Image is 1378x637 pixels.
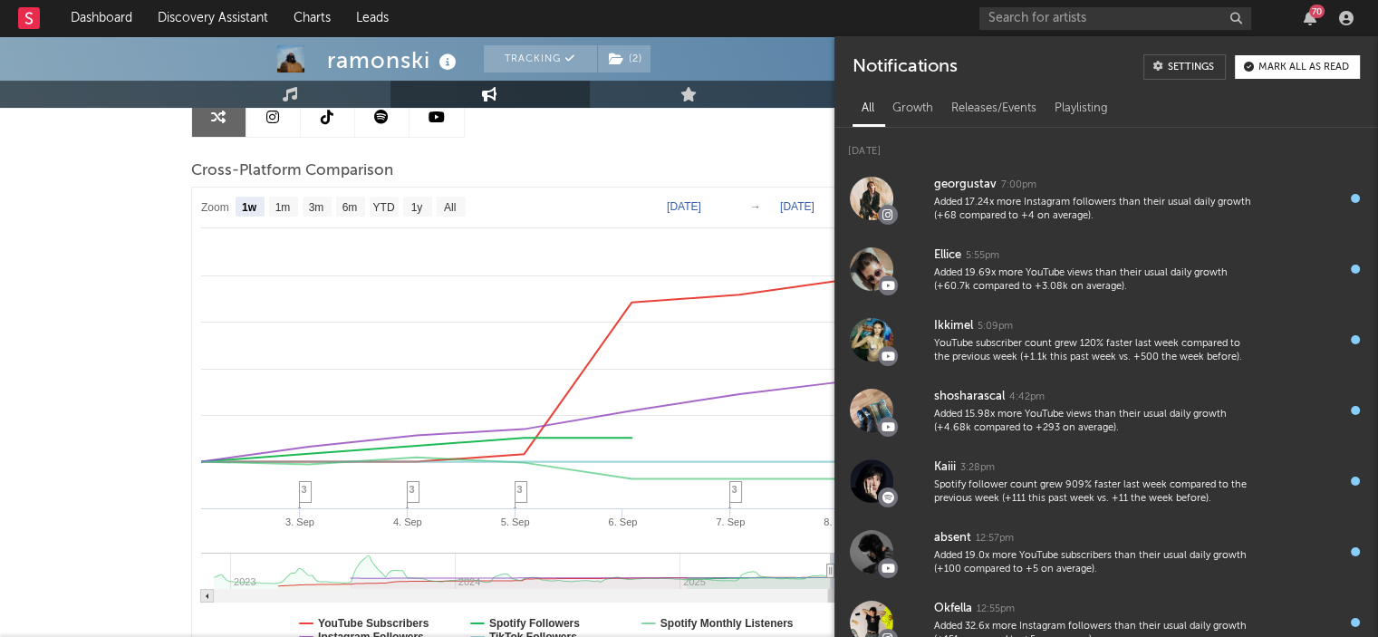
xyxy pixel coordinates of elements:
text: 8. Sep [824,516,853,527]
text: 3m [308,201,323,214]
a: Settings [1143,54,1226,80]
a: absent12:57pmAdded 19.0x more YouTube subscribers than their usual daily growth (+100 compared to... [834,516,1378,587]
text: Zoom [201,201,229,214]
text: All [443,201,455,214]
text: Spotify Followers [488,617,579,630]
div: Playlisting [1046,93,1117,124]
div: 5:09pm [978,320,1013,333]
span: Cross-Platform Comparison [191,160,393,182]
text: 6. Sep [608,516,637,527]
text: 1w [242,201,257,214]
button: Tracking [484,45,597,72]
div: 5:55pm [966,249,999,263]
div: All [853,93,883,124]
div: Added 19.0x more YouTube subscribers than their usual daily growth (+100 compared to +5 on average). [934,549,1253,577]
a: Kaiii3:28pmSpotify follower count grew 909% faster last week compared to the previous week (+111 ... [834,446,1378,516]
div: Ellice [934,245,961,266]
text: 1y [410,201,422,214]
button: 70 [1304,11,1316,25]
div: 3:28pm [960,461,995,475]
div: YouTube subscriber count grew 120% faster last week compared to the previous week (+1.1k this pas... [934,337,1253,365]
text: 6m [342,201,357,214]
text: 1m [275,201,290,214]
div: ramonski [327,45,461,75]
div: Okfella [934,598,972,620]
text: 7. Sep [716,516,745,527]
button: (2) [598,45,650,72]
text: 3. Sep [285,516,314,527]
input: Search for artists [979,7,1251,30]
div: 7:00pm [1001,179,1036,192]
span: 3 [732,484,737,495]
div: Added 15.98x more YouTube views than their usual daily growth (+4.68k compared to +293 on average). [934,408,1253,436]
div: Ikkimel [934,315,973,337]
a: georgustav7:00pmAdded 17.24x more Instagram followers than their usual daily growth (+68 compared... [834,163,1378,234]
div: [DATE] [834,128,1378,163]
text: [DATE] [780,200,814,213]
div: 4:42pm [1009,391,1045,404]
div: 12:55pm [977,603,1015,616]
div: shosharascal [934,386,1005,408]
span: ( 2 ) [597,45,651,72]
div: Kaiii [934,457,956,478]
span: 3 [302,484,307,495]
text: 5. Sep [500,516,529,527]
text: Spotify Monthly Listeners [660,617,793,630]
span: 3 [410,484,415,495]
text: YouTube Subscribers [318,617,429,630]
div: 70 [1309,5,1325,18]
a: Ellice5:55pmAdded 19.69x more YouTube views than their usual daily growth (+60.7k compared to +3.... [834,234,1378,304]
div: Settings [1168,63,1214,72]
div: Growth [883,93,942,124]
div: 12:57pm [976,532,1014,545]
a: Ikkimel5:09pmYouTube subscriber count grew 120% faster last week compared to the previous week (+... [834,304,1378,375]
text: [DATE] [667,200,701,213]
button: Mark all as read [1235,55,1360,79]
text: YTD [372,201,394,214]
div: georgustav [934,174,997,196]
div: Mark all as read [1258,63,1349,72]
div: Releases/Events [942,93,1046,124]
div: Notifications [853,54,957,80]
span: 3 [517,484,523,495]
div: Added 19.69x more YouTube views than their usual daily growth (+60.7k compared to +3.08k on avera... [934,266,1253,294]
div: Added 17.24x more Instagram followers than their usual daily growth (+68 compared to +4 on average). [934,196,1253,224]
text: 4. Sep [392,516,421,527]
a: shosharascal4:42pmAdded 15.98x more YouTube views than their usual daily growth (+4.68k compared ... [834,375,1378,446]
div: Spotify follower count grew 909% faster last week compared to the previous week (+111 this past w... [934,478,1253,507]
text: → [750,200,761,213]
div: absent [934,527,971,549]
